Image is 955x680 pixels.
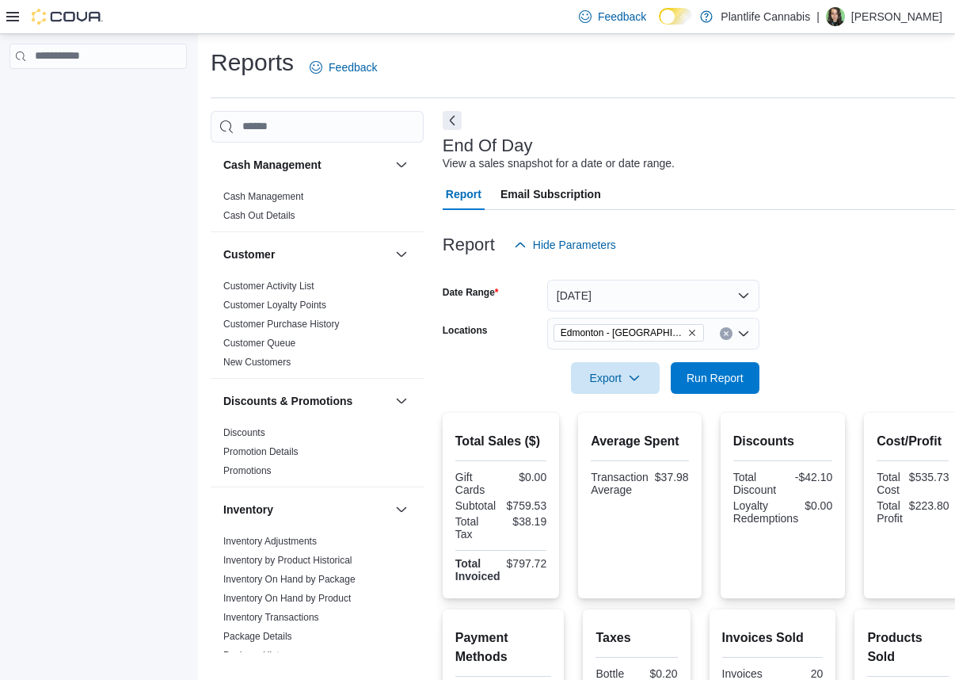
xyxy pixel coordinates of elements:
[591,471,649,496] div: Transaction Average
[877,499,903,525] div: Total Profit
[571,362,660,394] button: Export
[223,246,275,262] h3: Customer
[640,667,678,680] div: $0.20
[733,471,780,496] div: Total Discount
[392,500,411,519] button: Inventory
[223,281,314,292] a: Customer Activity List
[851,7,942,26] p: [PERSON_NAME]
[392,155,411,174] button: Cash Management
[223,502,389,518] button: Inventory
[211,277,424,378] div: Customer
[591,432,688,451] h2: Average Spent
[223,393,352,409] h3: Discounts & Promotions
[877,471,903,496] div: Total Cost
[816,7,820,26] p: |
[455,628,552,667] h2: Payment Methods
[223,191,303,202] a: Cash Management
[223,536,317,547] a: Inventory Adjustments
[223,649,292,662] span: Package History
[446,178,481,210] span: Report
[223,593,351,604] a: Inventory On Hand by Product
[443,155,675,172] div: View a sales snapshot for a date or date range.
[392,245,411,264] button: Customer
[211,187,424,231] div: Cash Management
[775,667,823,680] div: 20
[554,324,704,342] span: Edmonton - Harvest Pointe
[223,573,356,586] span: Inventory On Hand by Package
[720,327,732,340] button: Clear input
[722,628,824,648] h2: Invoices Sold
[909,471,949,483] div: $535.73
[580,362,650,394] span: Export
[223,393,389,409] button: Discounts & Promotions
[737,327,750,340] button: Open list of options
[223,446,299,457] a: Promotion Details
[223,574,356,585] a: Inventory On Hand by Package
[455,471,498,496] div: Gift Cards
[671,362,759,394] button: Run Report
[455,557,500,583] strong: Total Invoiced
[223,319,340,330] a: Customer Purchase History
[223,464,272,477] span: Promotions
[443,136,533,155] h3: End Of Day
[504,499,546,512] div: $759.53
[223,592,351,605] span: Inventory On Hand by Product
[721,7,810,26] p: Plantlife Cannabis
[687,370,744,386] span: Run Report
[573,1,653,32] a: Feedback
[303,52,383,83] a: Feedback
[223,555,352,566] a: Inventory by Product Historical
[805,499,832,512] div: $0.00
[223,357,291,368] a: New Customers
[223,554,352,567] span: Inventory by Product Historical
[223,338,295,349] a: Customer Queue
[598,9,646,25] span: Feedback
[223,611,319,624] span: Inventory Transactions
[223,465,272,476] a: Promotions
[455,432,546,451] h2: Total Sales ($)
[10,72,187,110] nav: Complex example
[223,157,322,173] h3: Cash Management
[443,286,499,299] label: Date Range
[223,300,326,311] a: Customer Loyalty Points
[223,209,295,222] span: Cash Out Details
[223,612,319,623] a: Inventory Transactions
[507,557,547,570] div: $797.72
[455,515,498,541] div: Total Tax
[867,628,949,667] h2: Products Sold
[877,432,949,451] h2: Cost/Profit
[443,235,495,254] h3: Report
[733,499,799,525] div: Loyalty Redemptions
[443,324,488,337] label: Locations
[392,392,411,411] button: Discounts & Promotions
[223,445,299,458] span: Promotion Details
[223,246,389,262] button: Customer
[500,178,601,210] span: Email Subscription
[329,59,377,75] span: Feedback
[223,426,265,439] span: Discounts
[504,515,546,528] div: $38.19
[826,7,845,26] div: Jade Staines
[455,499,498,512] div: Subtotal
[32,9,103,25] img: Cova
[508,229,622,261] button: Hide Parameters
[223,631,292,642] a: Package Details
[547,280,759,311] button: [DATE]
[595,628,677,648] h2: Taxes
[561,325,684,341] span: Edmonton - [GEOGRAPHIC_DATA]
[504,471,546,483] div: $0.00
[223,650,292,661] a: Package History
[687,328,697,338] button: Remove Edmonton - Harvest Pointe from selection in this group
[655,471,689,483] div: $37.98
[211,47,294,78] h1: Reports
[223,157,389,173] button: Cash Management
[223,190,303,203] span: Cash Management
[211,423,424,487] div: Discounts & Promotions
[223,502,273,518] h3: Inventory
[223,427,265,438] a: Discounts
[733,432,833,451] h2: Discounts
[223,356,291,369] span: New Customers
